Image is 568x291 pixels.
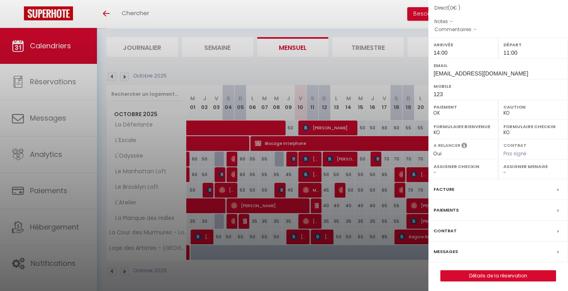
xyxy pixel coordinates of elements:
label: A relancer [434,142,460,149]
button: Détails de la réservation [440,270,556,281]
label: Contrat [503,142,527,147]
label: Assigner Menage [503,162,563,170]
label: Arrivée [434,41,493,49]
p: Notes : [434,18,562,26]
label: Paiement [434,103,493,111]
p: Commentaires : [434,26,562,34]
label: Contrat [434,227,457,235]
label: Caution [503,103,563,111]
span: Pas signé [503,150,527,157]
label: Assigner Checkin [434,162,493,170]
label: Mobile [434,82,563,90]
label: Formulaire Bienvenue [434,123,493,131]
label: Départ [503,41,563,49]
label: Facture [434,185,454,194]
span: 14:00 [434,49,448,56]
span: 123 [434,91,443,97]
label: Formulaire Checkin [503,123,563,131]
label: Paiements [434,206,459,214]
span: [EMAIL_ADDRESS][DOMAIN_NAME] [434,70,528,77]
span: 11:00 [503,49,517,56]
div: Direct [434,4,562,12]
label: Messages [434,247,458,256]
i: Sélectionner OUI si vous souhaiter envoyer les séquences de messages post-checkout [461,142,467,151]
span: ( € ) [448,4,460,11]
span: - [474,26,477,33]
span: 0 [450,4,453,11]
a: Détails de la réservation [441,271,556,281]
span: - [450,18,453,25]
label: Email [434,61,563,69]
